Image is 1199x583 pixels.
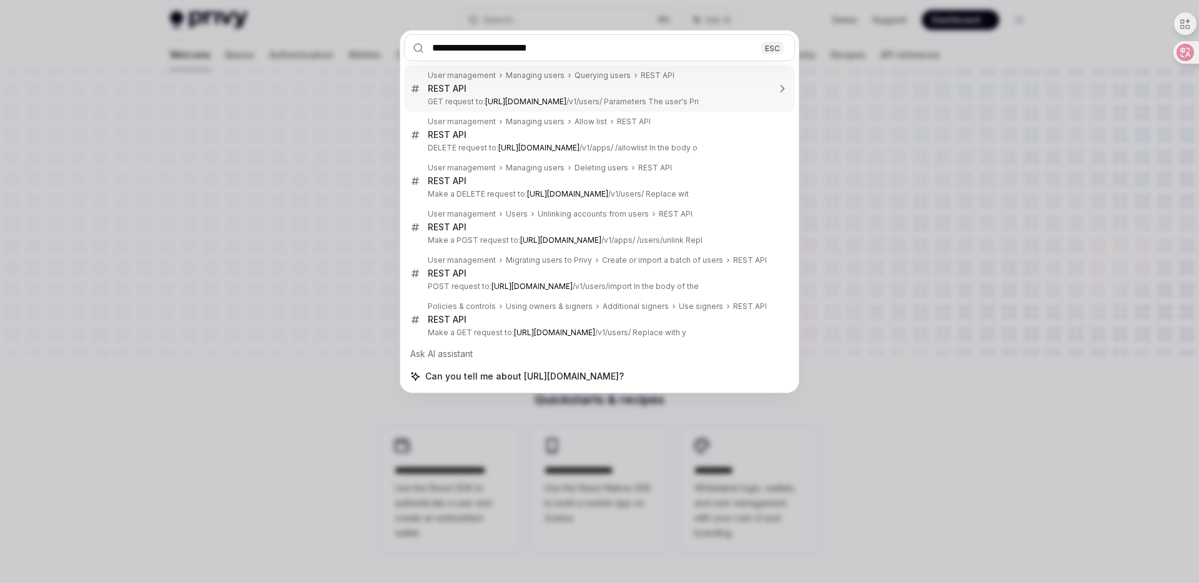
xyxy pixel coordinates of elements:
[506,255,592,265] div: Migrating users to Privy
[428,189,769,199] p: Make a DELETE request to: /v1/users/ Replace wit
[491,282,573,291] b: [URL][DOMAIN_NAME]
[428,235,769,245] p: Make a POST request to: /v1/apps/ /users/unlink Repl
[428,83,466,94] div: REST API
[538,209,649,219] div: Unlinking accounts from users
[603,301,669,311] div: Additional signers
[404,343,795,365] div: Ask AI assistant
[575,163,628,173] div: Deleting users
[428,117,496,127] div: User management
[506,163,565,173] div: Managing users
[428,129,466,140] div: REST API
[733,301,767,311] div: REST API
[428,328,769,338] p: Make a GET request to: /v1/users/ Replace with y
[428,71,496,81] div: User management
[679,301,723,311] div: Use signers
[428,163,496,173] div: User management
[638,163,672,173] div: REST API
[514,328,595,337] b: [URL][DOMAIN_NAME]
[602,255,723,265] div: Create or import a batch of users
[506,301,593,311] div: Using owners & signers
[575,117,607,127] div: Allow list
[428,314,466,325] div: REST API
[506,71,565,81] div: Managing users
[428,268,466,279] div: REST API
[575,71,631,81] div: Querying users
[506,209,528,219] div: Users
[425,370,624,383] span: Can you tell me about [URL][DOMAIN_NAME]?
[428,97,769,107] p: GET request to: /v1/users/ Parameters The user's Pri
[428,143,769,153] p: DELETE request to: /v1/apps/ /allowlist In the body o
[733,255,767,265] div: REST API
[428,222,466,233] div: REST API
[520,235,601,245] b: [URL][DOMAIN_NAME]
[428,175,466,187] div: REST API
[617,117,651,127] div: REST API
[428,301,496,311] div: Policies & controls
[527,189,608,198] b: [URL][DOMAIN_NAME]
[428,282,769,291] p: POST request to: /v1/users/import In the body of the
[506,117,565,127] div: Managing users
[641,71,674,81] div: REST API
[428,209,496,219] div: User management
[428,255,496,265] div: User management
[498,143,580,152] b: [URL][DOMAIN_NAME]
[761,41,784,54] div: ESC
[659,209,693,219] div: REST API
[485,97,566,106] b: [URL][DOMAIN_NAME]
